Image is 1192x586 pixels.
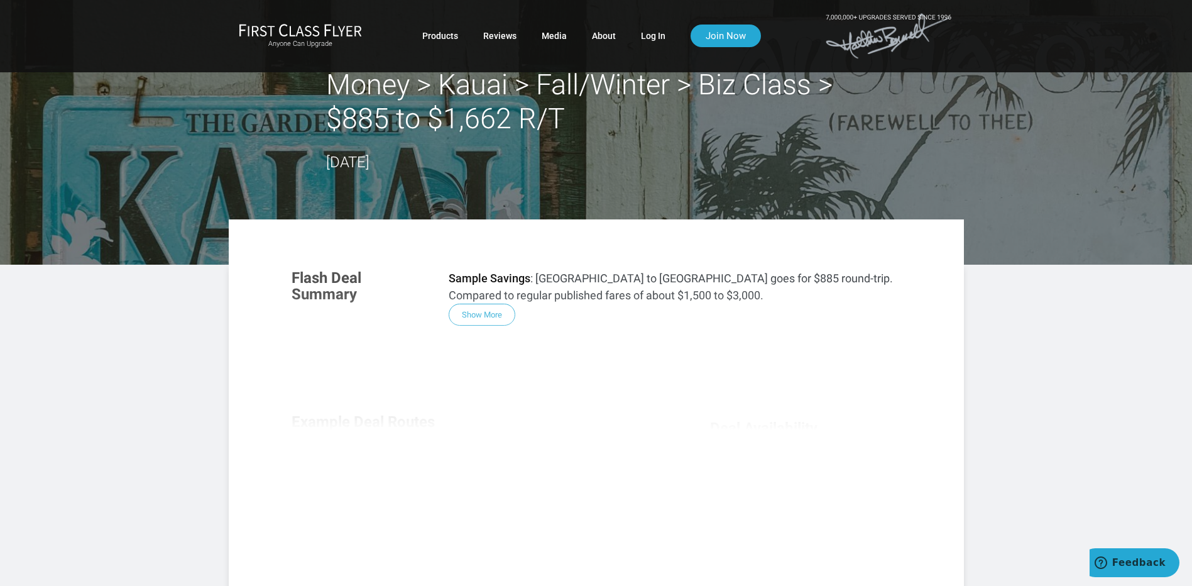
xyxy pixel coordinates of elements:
a: Join Now [691,25,761,47]
strong: Sample Savings [449,272,530,285]
a: Products [422,25,458,47]
a: About [592,25,616,47]
img: First Class Flyer [239,23,362,36]
a: Log In [641,25,665,47]
iframe: Opens a widget where you can find more information [1090,548,1179,580]
h3: Flash Deal Summary [292,270,430,303]
small: Anyone Can Upgrade [239,40,362,48]
p: : [GEOGRAPHIC_DATA] to [GEOGRAPHIC_DATA] goes for $885 round-trip. Compared to regular published ... [449,270,901,304]
a: First Class FlyerAnyone Can Upgrade [239,23,362,48]
h2: Money > Kauai > Fall/Winter > Biz Class > $885 to $1,662 R/T [326,68,867,136]
time: [DATE] [326,153,369,171]
a: Media [542,25,567,47]
a: Reviews [483,25,517,47]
